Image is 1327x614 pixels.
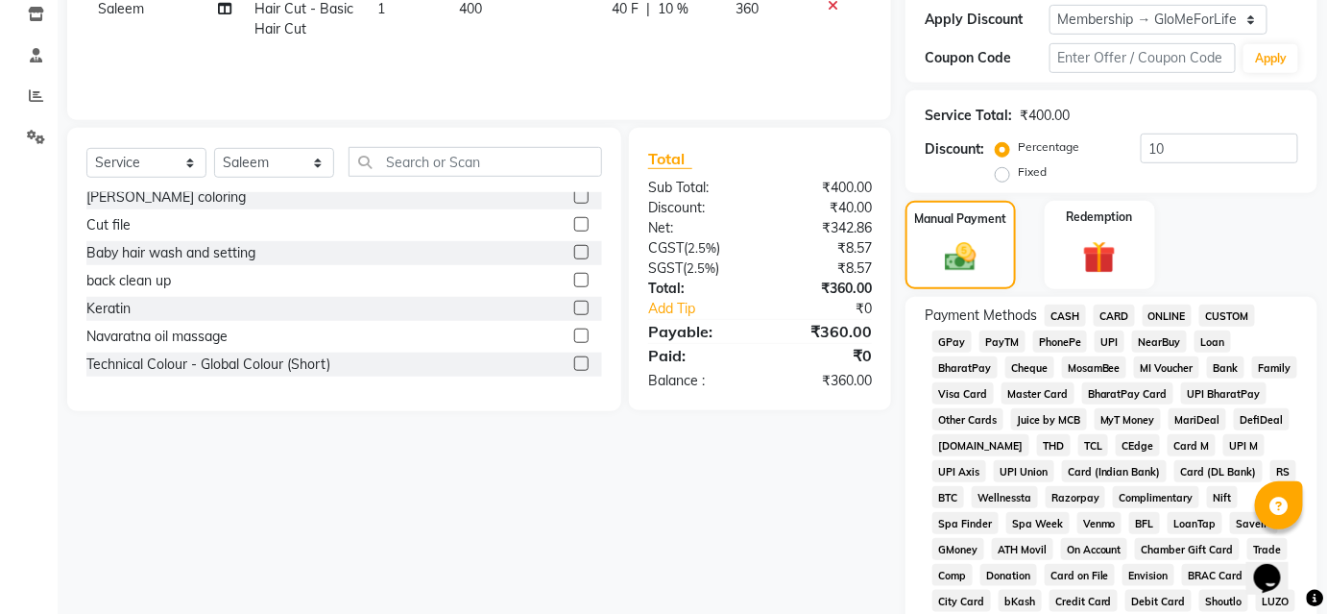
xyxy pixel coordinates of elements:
[687,260,715,276] span: 2.5%
[1011,408,1087,430] span: Juice by MCB
[1181,382,1267,405] span: UPI BharatPay
[1132,331,1187,353] span: NearBuy
[1182,564,1249,586] span: BRAC Card
[1207,356,1244,379] span: Bank
[1082,382,1174,405] span: BharatPay Card
[932,460,986,482] span: UPI Axis
[1077,512,1122,534] span: Venmo
[1062,356,1127,379] span: MosamBee
[932,590,991,612] span: City Card
[648,149,692,169] span: Total
[1135,538,1240,560] span: Chamber Gift Card
[1094,305,1135,327] span: CARD
[1174,460,1263,482] span: Card (DL Bank)
[634,299,781,319] a: Add Tip
[1243,44,1298,73] button: Apply
[999,590,1042,612] span: bKash
[1143,305,1193,327] span: ONLINE
[932,434,1029,456] span: [DOMAIN_NAME]
[1050,43,1237,73] input: Enter Offer / Coupon Code
[760,279,886,299] div: ₹360.00
[1061,538,1128,560] span: On Account
[86,355,330,375] div: Technical Colour - Global Colour (Short)
[1199,590,1248,612] span: Shoutlo
[925,10,1050,30] div: Apply Discount
[1230,512,1278,534] span: SaveIN
[932,512,999,534] span: Spa Finder
[1113,486,1199,508] span: Complimentary
[1005,356,1054,379] span: Cheque
[1033,331,1088,353] span: PhonePe
[760,344,886,367] div: ₹0
[760,320,886,343] div: ₹360.00
[1006,512,1070,534] span: Spa Week
[932,564,973,586] span: Comp
[1062,460,1168,482] span: Card (Indian Bank)
[634,178,760,198] div: Sub Total:
[992,538,1053,560] span: ATH Movil
[634,344,760,367] div: Paid:
[760,371,886,391] div: ₹360.00
[972,486,1038,508] span: Wellnessta
[1194,331,1231,353] span: Loan
[925,48,1050,68] div: Coupon Code
[1246,537,1308,595] iframe: chat widget
[1129,512,1160,534] span: BFL
[86,243,255,263] div: Baby hair wash and setting
[979,331,1025,353] span: PayTM
[86,215,131,235] div: Cut file
[634,218,760,238] div: Net:
[1050,590,1119,612] span: Credit Card
[760,238,886,258] div: ₹8.57
[1018,163,1047,181] label: Fixed
[1116,434,1160,456] span: CEdge
[994,460,1054,482] span: UPI Union
[1020,106,1070,126] div: ₹400.00
[634,279,760,299] div: Total:
[914,210,1006,228] label: Manual Payment
[1252,356,1297,379] span: Family
[1037,434,1071,456] span: THD
[1045,564,1116,586] span: Card on File
[1073,237,1126,279] img: _gift.svg
[634,371,760,391] div: Balance :
[932,331,972,353] span: GPay
[1095,408,1162,430] span: MyT Money
[86,187,246,208] div: [PERSON_NAME] coloring
[935,239,986,276] img: _cash.svg
[1067,209,1133,226] label: Redemption
[1199,305,1255,327] span: CUSTOM
[1001,382,1074,405] span: Master Card
[1134,356,1199,379] span: MI Voucher
[980,564,1037,586] span: Donation
[1046,486,1106,508] span: Razorpay
[925,306,1037,326] span: Payment Methods
[1256,590,1295,612] span: LUZO
[1125,590,1192,612] span: Debit Card
[86,299,131,319] div: Keratin
[648,259,683,277] span: SGST
[760,218,886,238] div: ₹342.86
[932,382,994,405] span: Visa Card
[925,139,984,160] div: Discount:
[86,327,228,347] div: Navaratna oil massage
[1270,460,1296,482] span: RS
[760,178,886,198] div: ₹400.00
[634,238,760,258] div: ( )
[1223,434,1265,456] span: UPI M
[349,147,602,177] input: Search or Scan
[760,258,886,279] div: ₹8.57
[1168,512,1222,534] span: LoanTap
[634,320,760,343] div: Payable:
[760,198,886,218] div: ₹40.00
[1168,434,1216,456] span: Card M
[1169,408,1226,430] span: MariDeal
[648,239,684,257] span: CGST
[932,538,984,560] span: GMoney
[86,271,171,291] div: back clean up
[1095,331,1124,353] span: UPI
[1018,138,1079,156] label: Percentage
[1207,486,1238,508] span: Nift
[1122,564,1174,586] span: Envision
[86,382,339,403] div: Technical Colour - Root Touch Up (Short)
